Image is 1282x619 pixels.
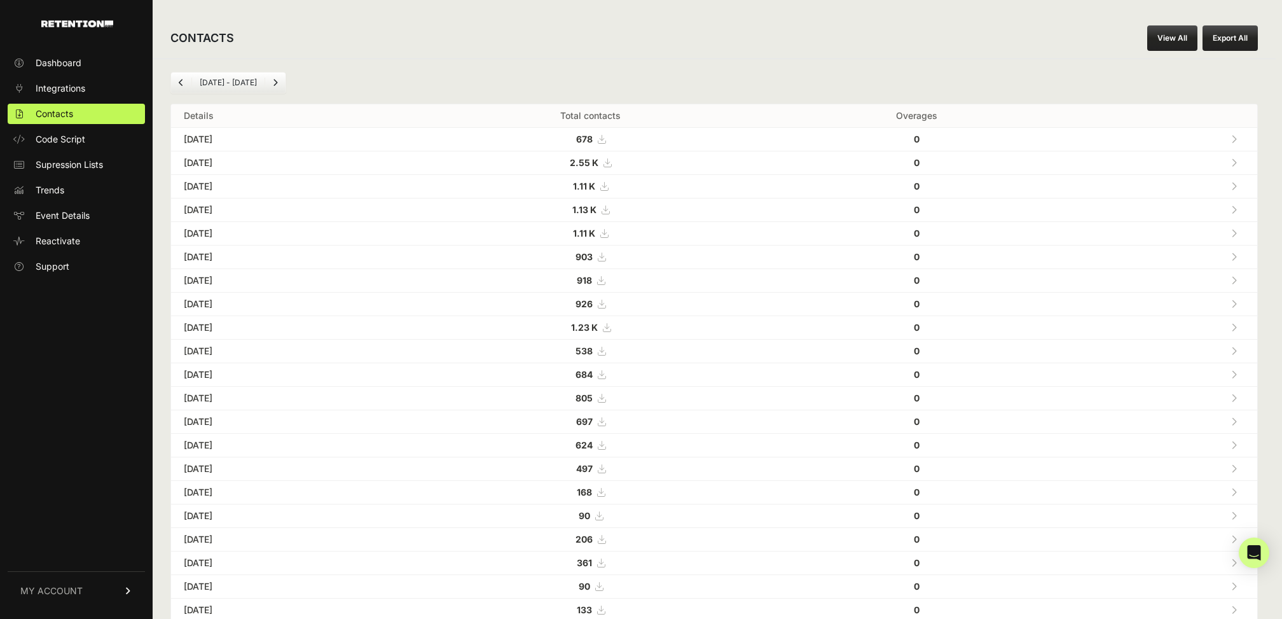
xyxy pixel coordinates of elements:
button: Export All [1203,25,1258,51]
a: 926 [576,298,605,309]
a: 133 [577,604,605,615]
a: Next [265,73,286,93]
a: 697 [576,416,605,427]
strong: 0 [914,416,920,427]
a: Trends [8,180,145,200]
td: [DATE] [171,198,407,222]
a: 684 [576,369,605,380]
strong: 903 [576,251,593,262]
span: Supression Lists [36,158,103,171]
strong: 678 [576,134,593,144]
span: Dashboard [36,57,81,69]
td: [DATE] [171,481,407,504]
td: [DATE] [171,128,407,151]
strong: 918 [577,275,592,286]
a: 206 [576,534,605,545]
a: Reactivate [8,231,145,251]
strong: 0 [914,369,920,380]
td: [DATE] [171,363,407,387]
td: [DATE] [171,269,407,293]
strong: 0 [914,510,920,521]
strong: 0 [914,275,920,286]
a: MY ACCOUNT [8,571,145,610]
td: [DATE] [171,340,407,363]
a: Integrations [8,78,145,99]
span: MY ACCOUNT [20,585,83,597]
strong: 0 [914,228,920,239]
strong: 361 [577,557,592,568]
a: 538 [576,345,605,356]
a: 497 [576,463,605,474]
span: Code Script [36,133,85,146]
a: 168 [577,487,605,497]
a: Support [8,256,145,277]
strong: 1.11 K [573,181,595,191]
td: [DATE] [171,552,407,575]
a: 1.11 K [573,181,608,191]
a: Code Script [8,129,145,150]
strong: 684 [576,369,593,380]
strong: 168 [577,487,592,497]
a: Previous [171,73,191,93]
td: [DATE] [171,293,407,316]
th: Total contacts [407,104,773,128]
a: 2.55 K [570,157,611,168]
span: Contacts [36,108,73,120]
a: 678 [576,134,605,144]
strong: 0 [914,487,920,497]
span: Trends [36,184,64,197]
span: Reactivate [36,235,80,247]
td: [DATE] [171,246,407,269]
strong: 0 [914,345,920,356]
li: [DATE] - [DATE] [191,78,265,88]
strong: 0 [914,393,920,403]
img: Retention.com [41,20,113,27]
strong: 1.23 K [571,322,598,333]
strong: 0 [914,604,920,615]
span: Event Details [36,209,90,222]
td: [DATE] [171,410,407,434]
th: Details [171,104,407,128]
a: 918 [577,275,605,286]
a: 90 [579,581,603,592]
strong: 1.13 K [572,204,596,215]
strong: 90 [579,581,590,592]
strong: 0 [914,181,920,191]
strong: 206 [576,534,593,545]
strong: 0 [914,322,920,333]
strong: 538 [576,345,593,356]
a: 1.23 K [571,322,610,333]
strong: 497 [576,463,593,474]
strong: 0 [914,581,920,592]
td: [DATE] [171,175,407,198]
a: Event Details [8,205,145,226]
strong: 133 [577,604,592,615]
strong: 624 [576,440,593,450]
span: Integrations [36,82,85,95]
a: 624 [576,440,605,450]
strong: 0 [914,440,920,450]
strong: 926 [576,298,593,309]
td: [DATE] [171,504,407,528]
a: 361 [577,557,605,568]
strong: 2.55 K [570,157,598,168]
strong: 0 [914,463,920,474]
a: Supression Lists [8,155,145,175]
a: Dashboard [8,53,145,73]
strong: 805 [576,393,593,403]
td: [DATE] [171,316,407,340]
strong: 0 [914,134,920,144]
td: [DATE] [171,575,407,599]
td: [DATE] [171,387,407,410]
strong: 0 [914,251,920,262]
strong: 697 [576,416,593,427]
h2: CONTACTS [170,29,234,47]
a: 903 [576,251,605,262]
a: Contacts [8,104,145,124]
th: Overages [774,104,1059,128]
div: Open Intercom Messenger [1239,538,1269,568]
td: [DATE] [171,151,407,175]
td: [DATE] [171,222,407,246]
a: View All [1147,25,1197,51]
strong: 90 [579,510,590,521]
